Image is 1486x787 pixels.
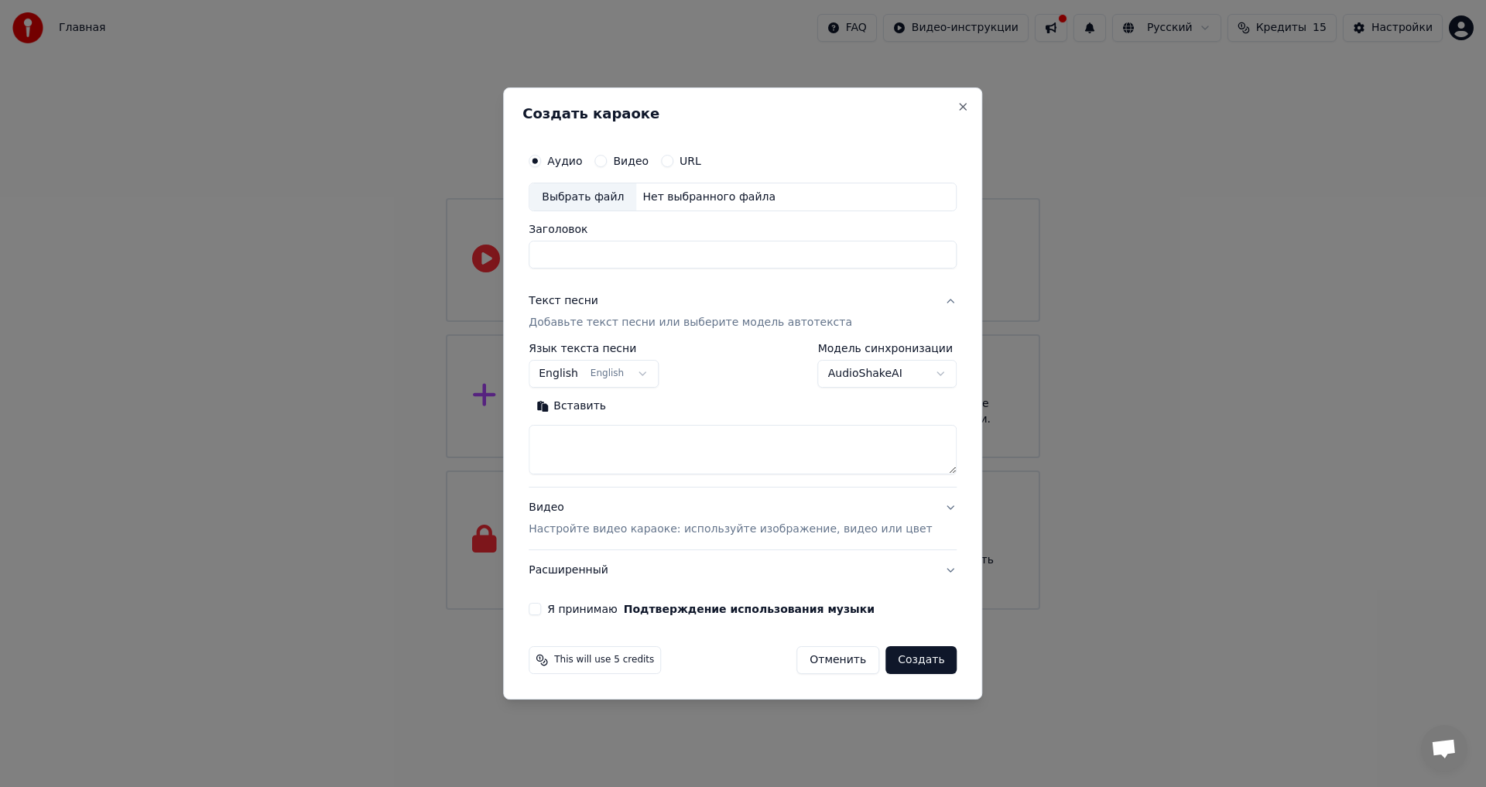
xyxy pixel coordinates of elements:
button: Вставить [529,395,614,419]
button: ВидеоНастройте видео караоке: используйте изображение, видео или цвет [529,488,957,550]
span: This will use 5 credits [554,654,654,666]
label: Модель синхронизации [818,344,957,354]
button: Я принимаю [624,604,875,614]
label: Аудио [547,156,582,166]
button: Расширенный [529,550,957,590]
div: Нет выбранного файла [636,190,782,205]
label: Заголовок [529,224,957,235]
label: Видео [613,156,649,166]
div: Текст песниДобавьте текст песни или выберите модель автотекста [529,344,957,488]
button: Текст песниДобавьте текст песни или выберите модель автотекста [529,282,957,344]
button: Отменить [796,646,879,674]
div: Текст песни [529,294,598,310]
button: Создать [885,646,957,674]
label: URL [680,156,701,166]
label: Я принимаю [547,604,875,614]
div: Видео [529,501,932,538]
label: Язык текста песни [529,344,659,354]
p: Добавьте текст песни или выберите модель автотекста [529,316,852,331]
div: Выбрать файл [529,183,636,211]
p: Настройте видео караоке: используйте изображение, видео или цвет [529,522,932,537]
h2: Создать караоке [522,107,963,121]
